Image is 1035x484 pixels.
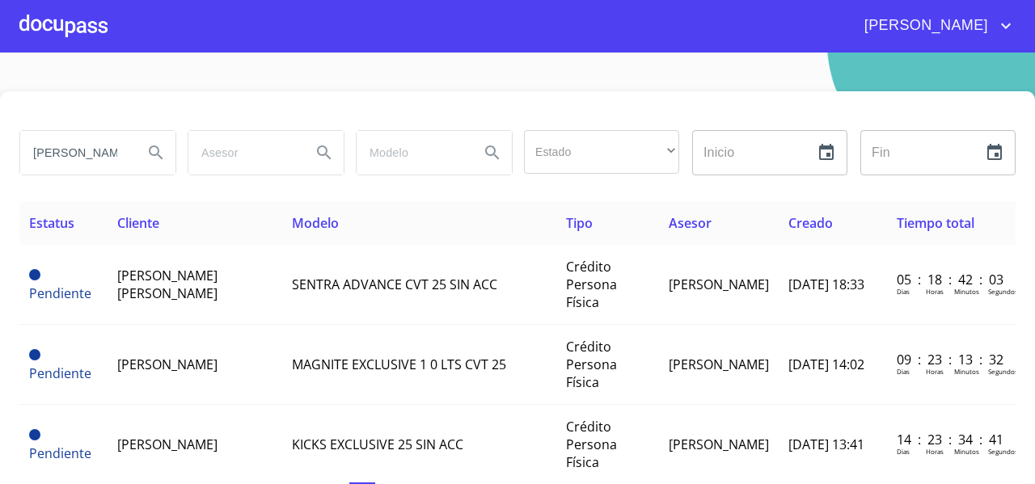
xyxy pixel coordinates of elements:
span: Cliente [117,214,159,232]
span: [PERSON_NAME] [852,13,996,39]
span: [PERSON_NAME] [117,436,218,453]
span: [PERSON_NAME] [117,356,218,373]
span: Pendiente [29,429,40,440]
p: Horas [926,367,944,376]
span: Pendiente [29,364,91,382]
span: Pendiente [29,269,40,280]
span: [PERSON_NAME] [PERSON_NAME] [117,267,218,302]
span: Asesor [669,214,712,232]
span: Estatus [29,214,74,232]
input: search [20,131,130,175]
div: ​ [524,130,679,174]
p: Segundos [988,287,1018,296]
span: SENTRA ADVANCE CVT 25 SIN ACC [292,276,497,293]
span: MAGNITE EXCLUSIVE 1 0 LTS CVT 25 [292,356,506,373]
span: Crédito Persona Física [566,338,617,391]
button: Search [473,133,512,172]
p: Horas [926,287,944,296]
span: Crédito Persona Física [566,258,617,311]
span: [DATE] 18:33 [788,276,864,293]
input: search [188,131,298,175]
span: KICKS EXCLUSIVE 25 SIN ACC [292,436,463,453]
span: Modelo [292,214,339,232]
span: [PERSON_NAME] [669,356,769,373]
p: Dias [897,447,910,456]
p: 05 : 18 : 42 : 03 [897,271,1006,288]
span: [PERSON_NAME] [669,276,769,293]
span: Creado [788,214,833,232]
p: 14 : 23 : 34 : 41 [897,431,1006,448]
button: Search [305,133,344,172]
span: [PERSON_NAME] [669,436,769,453]
p: Minutos [954,287,979,296]
p: Dias [897,287,910,296]
span: Pendiente [29,444,91,462]
p: 09 : 23 : 13 : 32 [897,351,1006,368]
p: Minutos [954,367,979,376]
span: Tipo [566,214,593,232]
p: Horas [926,447,944,456]
p: Dias [897,367,910,376]
span: Pendiente [29,284,91,302]
input: search [357,131,467,175]
button: account of current user [852,13,1016,39]
span: [DATE] 13:41 [788,436,864,453]
span: Pendiente [29,349,40,360]
p: Segundos [988,447,1018,456]
span: Tiempo total [897,214,974,232]
p: Segundos [988,367,1018,376]
span: Crédito Persona Física [566,418,617,471]
span: [DATE] 14:02 [788,356,864,373]
p: Minutos [954,447,979,456]
button: Search [137,133,175,172]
